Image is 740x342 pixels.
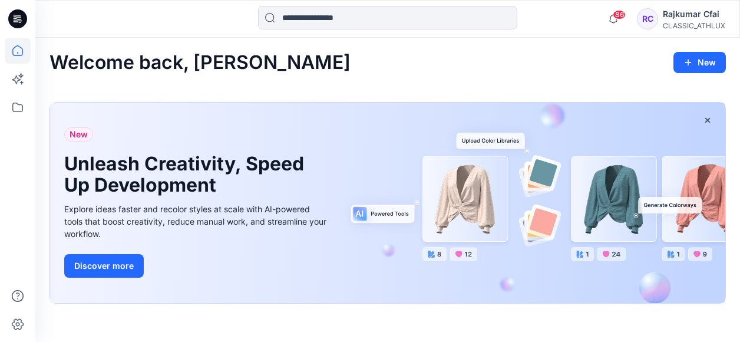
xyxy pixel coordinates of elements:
h2: Welcome back, [PERSON_NAME] [49,52,351,74]
span: 86 [613,10,626,19]
button: Discover more [64,254,144,278]
div: Rajkumar Cfai [663,7,725,21]
a: Discover more [64,254,329,278]
button: New [673,52,726,73]
span: New [70,127,88,142]
h1: Unleash Creativity, Speed Up Development [64,153,312,196]
div: CLASSIC_ATHLUX [663,21,725,30]
div: Explore ideas faster and recolor styles at scale with AI-powered tools that boost creativity, red... [64,203,329,240]
div: RC [637,8,658,29]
